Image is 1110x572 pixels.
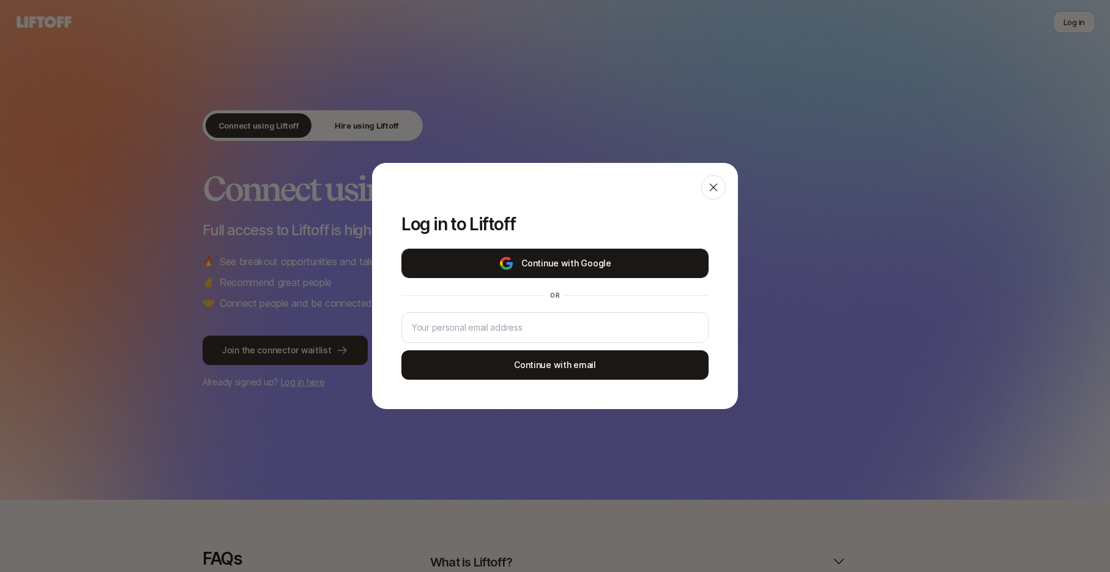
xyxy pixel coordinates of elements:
img: google-logo [499,256,514,271]
input: Your personal email address [412,320,698,335]
p: Log in to Liftoff [401,214,709,234]
div: or [545,290,565,300]
button: Continue with email [401,350,709,380]
button: Continue with Google [401,249,709,278]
